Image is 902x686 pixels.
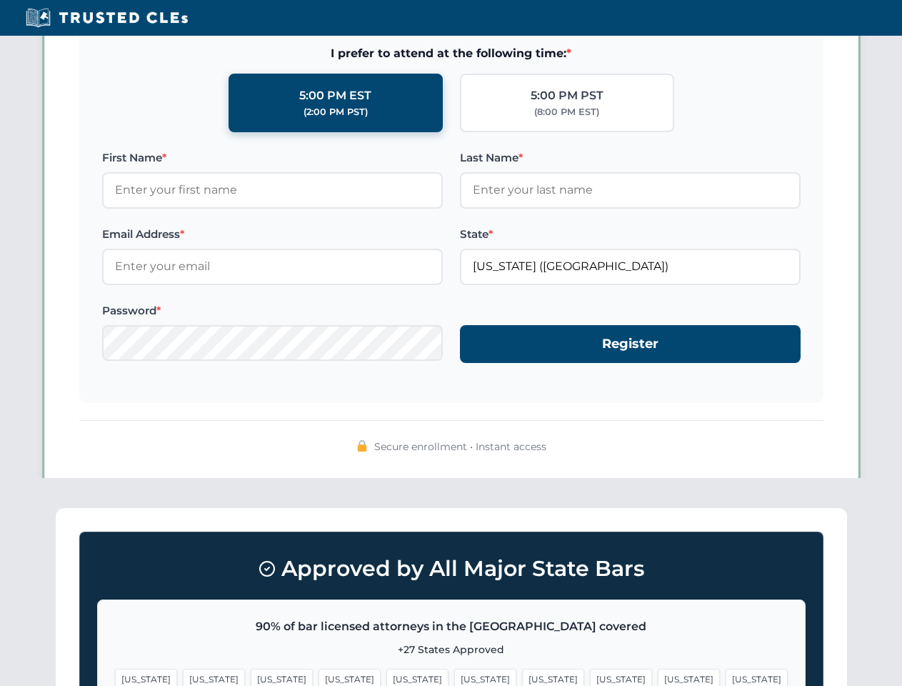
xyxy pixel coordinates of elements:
[102,149,443,166] label: First Name
[460,226,801,243] label: State
[21,7,192,29] img: Trusted CLEs
[102,226,443,243] label: Email Address
[102,249,443,284] input: Enter your email
[115,642,788,657] p: +27 States Approved
[460,149,801,166] label: Last Name
[531,86,603,105] div: 5:00 PM PST
[102,302,443,319] label: Password
[304,105,368,119] div: (2:00 PM PST)
[460,172,801,208] input: Enter your last name
[460,325,801,363] button: Register
[115,617,788,636] p: 90% of bar licensed attorneys in the [GEOGRAPHIC_DATA] covered
[299,86,371,105] div: 5:00 PM EST
[97,550,806,588] h3: Approved by All Major State Bars
[102,44,801,63] span: I prefer to attend at the following time:
[102,172,443,208] input: Enter your first name
[356,440,368,452] img: 🔒
[460,249,801,284] input: Florida (FL)
[374,439,546,454] span: Secure enrollment • Instant access
[534,105,599,119] div: (8:00 PM EST)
